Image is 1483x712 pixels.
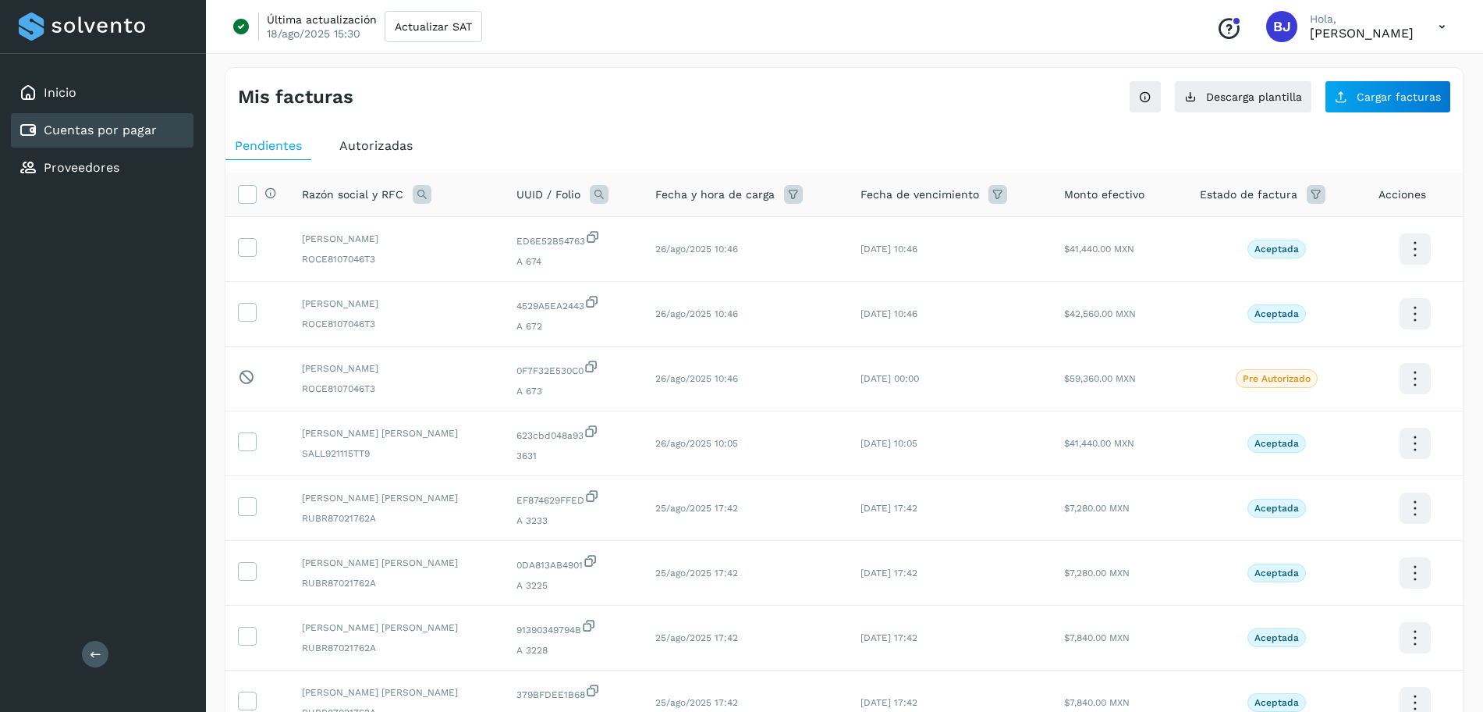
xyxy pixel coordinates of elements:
[302,447,491,461] span: SALL921115TT9
[302,252,491,266] span: ROCE8107046T3
[1254,568,1299,578] p: Aceptada
[516,424,630,443] span: 623cbd048a93
[1254,308,1299,319] p: Aceptada
[1254,244,1299,255] p: Aceptada
[1064,244,1134,255] span: $41,440.00 MXN
[302,641,491,655] span: RUBR87021762A
[516,187,580,203] span: UUID / Folio
[385,11,482,42] button: Actualizar SAT
[1310,26,1414,41] p: Brayant Javier Rocha Martinez
[302,361,491,376] span: [PERSON_NAME]
[302,317,491,331] span: ROCE8107046T3
[1243,373,1311,384] p: Pre Autorizado
[395,21,472,32] span: Actualizar SAT
[860,632,917,643] span: [DATE] 17:42
[1310,12,1414,26] p: Hola,
[516,618,630,637] span: 91390349794B
[516,230,630,248] span: ED6E52B54763
[516,449,630,463] span: 3631
[516,255,630,269] span: A 674
[1064,373,1136,384] span: $59,360.00 MXN
[11,76,193,110] div: Inicio
[302,556,491,570] span: [PERSON_NAME] [PERSON_NAME]
[302,426,491,440] span: [PERSON_NAME] [PERSON_NAME]
[516,514,630,528] span: A 3233
[1064,568,1130,578] span: $7,280.00 MXN
[860,373,919,384] span: [DATE] 00:00
[860,244,917,255] span: [DATE] 10:46
[302,491,491,505] span: [PERSON_NAME] [PERSON_NAME]
[1325,80,1451,113] button: Cargar facturas
[516,683,630,702] span: 379BFDEE1B68
[1254,438,1299,449] p: Aceptada
[860,438,917,449] span: [DATE] 10:05
[860,697,917,708] span: [DATE] 17:42
[1254,697,1299,708] p: Aceptada
[238,86,353,109] h4: Mis facturas
[516,489,630,507] span: EF874629FFED
[11,113,193,148] div: Cuentas por pagar
[655,503,738,514] span: 25/ago/2025 17:42
[339,138,413,153] span: Autorizadas
[655,308,738,319] span: 26/ago/2025 10:46
[302,232,491,246] span: [PERSON_NAME]
[655,373,738,384] span: 26/ago/2025 10:46
[516,319,630,333] span: A 672
[516,578,630,593] span: A 3225
[1064,697,1130,708] span: $7,840.00 MXN
[516,359,630,378] span: 0F7F32E530C0
[1206,91,1302,102] span: Descarga plantilla
[1357,91,1441,102] span: Cargar facturas
[44,85,76,100] a: Inicio
[516,294,630,313] span: 4529A5EA2443
[302,576,491,590] span: RUBR87021762A
[1064,438,1134,449] span: $41,440.00 MXN
[860,568,917,578] span: [DATE] 17:42
[655,697,738,708] span: 25/ago/2025 17:42
[1174,80,1312,113] button: Descarga plantilla
[302,621,491,635] span: [PERSON_NAME] [PERSON_NAME]
[302,297,491,311] span: [PERSON_NAME]
[1254,503,1299,514] p: Aceptada
[655,438,738,449] span: 26/ago/2025 10:05
[655,632,738,643] span: 25/ago/2025 17:42
[267,27,360,41] p: 18/ago/2025 15:30
[1254,632,1299,643] p: Aceptada
[11,151,193,185] div: Proveedores
[516,384,630,398] span: A 673
[655,568,738,578] span: 25/ago/2025 17:42
[267,12,377,27] p: Última actualización
[860,308,917,319] span: [DATE] 10:46
[302,511,491,525] span: RUBR87021762A
[1064,308,1136,319] span: $42,560.00 MXN
[1200,187,1297,203] span: Estado de factura
[1064,187,1144,203] span: Monto efectivo
[1064,632,1130,643] span: $7,840.00 MXN
[860,503,917,514] span: [DATE] 17:42
[302,382,491,396] span: ROCE8107046T3
[516,643,630,657] span: A 3228
[655,244,738,255] span: 26/ago/2025 10:46
[860,187,979,203] span: Fecha de vencimiento
[44,160,119,175] a: Proveedores
[302,187,403,203] span: Razón social y RFC
[1378,187,1426,203] span: Acciones
[302,685,491,700] span: [PERSON_NAME] [PERSON_NAME]
[516,554,630,572] span: 0DA813AB4901
[1064,503,1130,514] span: $7,280.00 MXN
[44,123,157,137] a: Cuentas por pagar
[655,187,775,203] span: Fecha y hora de carga
[235,138,302,153] span: Pendientes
